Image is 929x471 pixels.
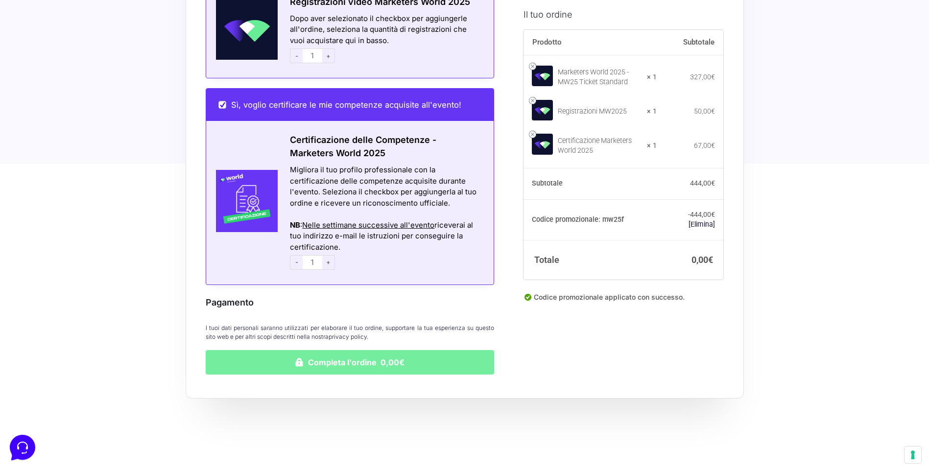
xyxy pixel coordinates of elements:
[711,179,715,187] span: €
[206,324,495,341] p: I tuoi dati personali saranno utilizzati per elaborare il tuo ordine, supportare la tua esperienz...
[290,165,481,209] div: Migliora il tuo profilo professionale con la certificazione delle competenze acquisite durante l'...
[85,328,111,337] p: Messaggi
[524,7,723,21] h3: Il tuo ordine
[524,29,657,55] th: Prodotto
[290,220,300,230] strong: NB
[16,121,76,129] span: Trova una risposta
[524,240,657,279] th: Totale
[16,39,83,47] span: Le tue conversazioni
[290,135,436,158] span: Certificazione delle Competenze - Marketers World 2025
[322,255,335,270] span: +
[290,209,481,220] div: Azioni del messaggio
[290,255,303,270] span: -
[532,134,552,154] img: Certificazione Marketers World 2025
[22,142,160,152] input: Cerca un articolo...
[303,255,322,270] input: 1
[31,55,51,74] img: dark
[16,55,35,74] img: dark
[711,107,715,115] span: €
[711,141,715,149] span: €
[231,100,461,110] span: Sì, voglio certificare le mie competenze acquisite all'evento!
[329,333,367,340] a: privacy policy
[524,168,657,199] th: Subtotale
[290,220,481,253] div: : riceverai al tuo indirizzo e-mail le istruzioni per conseguire la certificazione.
[524,291,723,310] div: Codice promozionale applicato con successo.
[558,68,641,87] div: Marketers World 2025 - MW25 Ticket Standard
[711,73,715,81] span: €
[290,48,303,63] span: -
[711,211,715,218] span: €
[206,296,495,309] h3: Pagamento
[16,82,180,102] button: Inizia una conversazione
[690,179,715,187] bdi: 444,00
[647,72,657,82] strong: × 1
[206,350,495,375] button: Completa l'ordine 0,00€
[647,106,657,116] strong: × 1
[558,106,641,116] div: Registrazioni MW2025
[8,8,165,24] h2: Ciao da Marketers 👋
[29,328,46,337] p: Home
[303,48,322,63] input: 1
[206,170,278,232] img: Certificazione-MW24-300x300-1.jpg
[151,328,165,337] p: Aiuto
[657,199,723,240] td: -
[558,136,641,155] div: Certificazione Marketers World 2025
[218,101,226,109] input: Sì, voglio certificare le mie competenze acquisite all'evento!
[657,29,723,55] th: Subtotale
[532,65,552,86] img: Marketers World 2025 - MW25 Ticket Standard
[690,73,715,81] bdi: 327,00
[8,433,37,462] iframe: Customerly Messenger Launcher
[68,314,128,337] button: Messaggi
[322,48,335,63] span: +
[647,141,657,150] strong: × 1
[278,13,494,66] div: Dopo aver selezionato il checkbox per aggiungerle all'ordine, seleziona la quantità di registrazi...
[302,220,434,230] span: Nelle settimane successive all'evento
[708,255,713,265] span: €
[64,88,144,96] span: Inizia una conversazione
[905,447,921,463] button: Le tue preferenze relative al consenso per le tecnologie di tracciamento
[524,199,657,240] th: Codice promozionale: mw25f
[694,141,715,149] bdi: 67,00
[689,220,715,228] a: Rimuovi il codice promozionale mw25f
[532,99,552,120] img: Registrazioni MW2025
[47,55,67,74] img: dark
[104,121,180,129] a: Apri Centro Assistenza
[694,107,715,115] bdi: 50,00
[691,255,713,265] bdi: 0,00
[128,314,188,337] button: Aiuto
[690,211,715,218] span: 444,00
[8,314,68,337] button: Home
